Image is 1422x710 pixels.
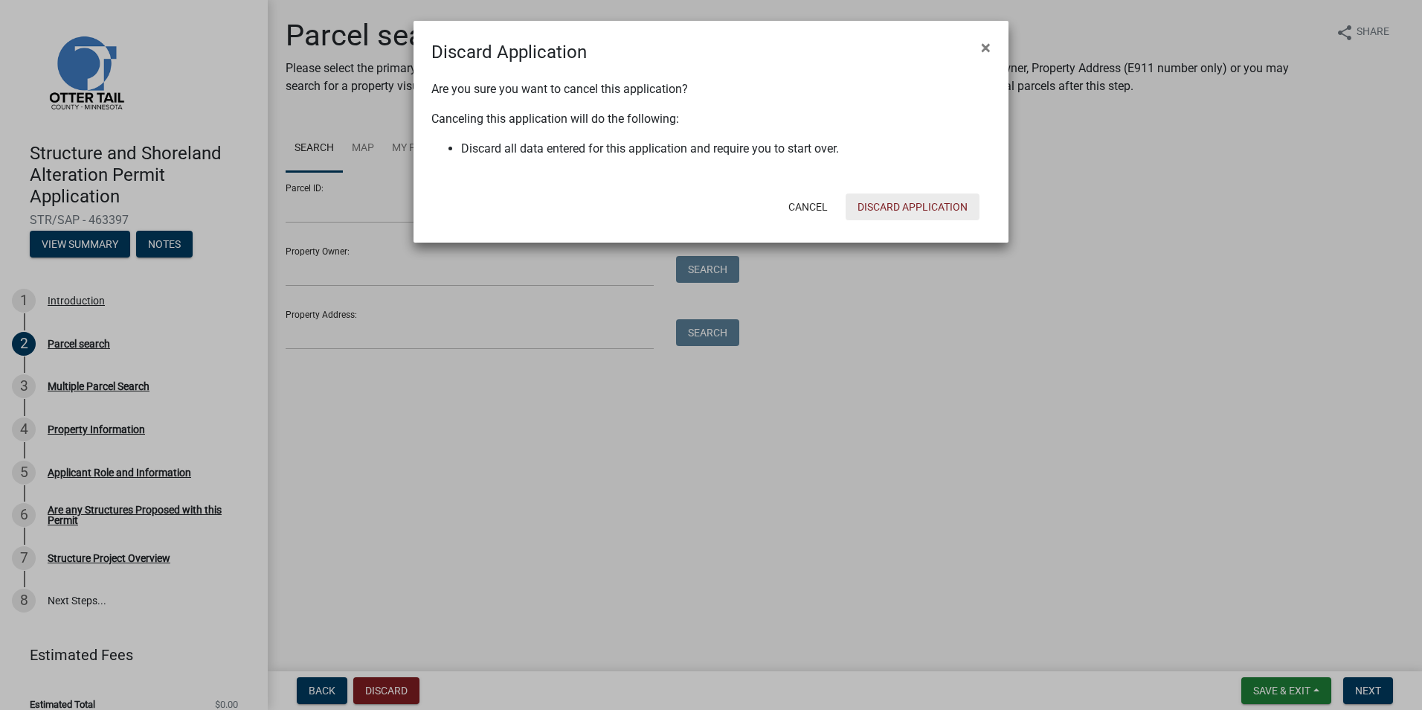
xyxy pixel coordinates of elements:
[846,194,979,220] button: Discard Application
[969,27,1003,68] button: Close
[981,37,991,58] span: ×
[461,140,991,158] li: Discard all data entered for this application and require you to start over.
[776,194,840,220] button: Cancel
[431,80,991,98] p: Are you sure you want to cancel this application?
[431,110,991,128] p: Canceling this application will do the following:
[431,39,587,65] h4: Discard Application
